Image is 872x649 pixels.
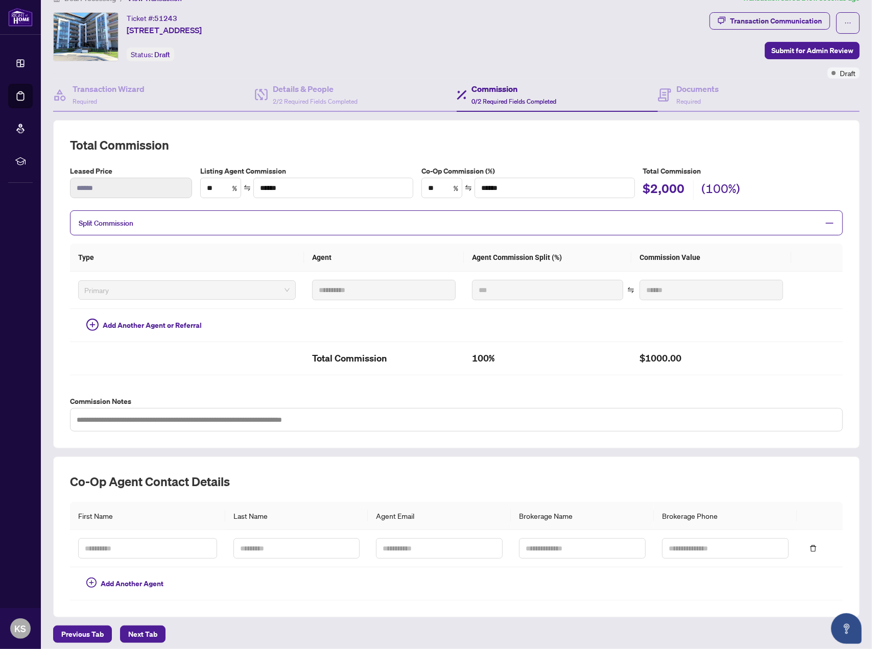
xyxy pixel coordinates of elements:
h4: Transaction Wizard [73,83,145,95]
span: 0/2 Required Fields Completed [472,98,557,105]
button: Add Another Agent or Referral [78,317,210,333]
th: Brokerage Phone [654,502,797,530]
label: Leased Price [70,165,192,177]
h2: Co-op Agent Contact Details [70,473,843,490]
span: Submit for Admin Review [771,42,853,59]
span: Split Commission [79,219,133,228]
label: Listing Agent Commission [200,165,413,177]
span: delete [810,545,817,552]
img: logo [8,8,33,27]
span: Add Another Agent [101,578,163,589]
h4: Commission [472,83,557,95]
th: Type [70,244,304,272]
span: ellipsis [844,19,852,27]
h4: Documents [676,83,719,95]
h2: Total Commission [70,137,843,153]
h2: Total Commission [312,350,456,367]
h4: Details & People [273,83,358,95]
button: Previous Tab [53,626,112,643]
th: Agent Commission Split (%) [464,244,632,272]
span: Required [676,98,701,105]
span: 51243 [154,14,177,23]
span: Primary [84,282,290,298]
th: First Name [70,502,225,530]
label: Co-Op Commission (%) [421,165,634,177]
span: KS [15,621,27,636]
h2: 100% [472,350,624,367]
div: Status: [127,47,174,61]
span: Add Another Agent or Referral [103,320,202,331]
label: Commission Notes [70,396,843,407]
div: Ticket #: [127,12,177,24]
span: [STREET_ADDRESS] [127,24,202,36]
span: plus-circle [86,578,97,588]
span: Draft [840,67,856,79]
span: Previous Tab [61,626,104,642]
button: Add Another Agent [78,575,172,592]
span: 2/2 Required Fields Completed [273,98,358,105]
img: IMG-W12304642_1.jpg [54,13,118,61]
span: swap [465,184,472,191]
th: Agent Email [368,502,511,530]
span: minus [825,219,834,228]
th: Brokerage Name [511,502,654,530]
button: Next Tab [120,626,166,643]
button: Submit for Admin Review [765,42,860,59]
h5: Total Commission [643,165,843,177]
span: plus-circle [86,319,99,331]
span: Draft [154,50,170,59]
h2: $2,000 [643,180,685,200]
div: Split Commission [70,210,843,235]
span: swap [627,286,634,294]
h2: (100%) [702,180,741,200]
th: Agent [304,244,464,272]
button: Open asap [831,613,862,644]
span: swap [244,184,251,191]
span: Next Tab [128,626,157,642]
th: Commission Value [631,244,791,272]
span: Required [73,98,97,105]
div: Transaction Communication [730,13,822,29]
th: Last Name [225,502,368,530]
h2: $1000.00 [640,350,783,367]
button: Transaction Communication [710,12,830,30]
